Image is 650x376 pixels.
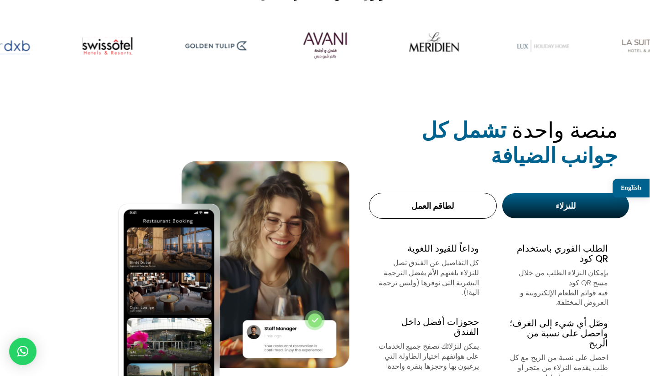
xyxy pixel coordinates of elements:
div: لطاقم العمل [378,201,488,211]
div: بإمكان النزلاء الطلب من خلال مسح QR كود فيه قوائم الطعام الإلكترونية و العروض المختلفة. [506,268,608,307]
div: للنزلاء [510,201,621,211]
p: كل التفاصيل عن الفندق تصل للنزلاء بلغتهم الأم بفضل الترجمة البشرية التي نوفرها (وليس ترجمة الية!). [376,258,478,297]
span: وصّل أي شيء إلى الغرف؛ واحصل على نسبة من الربح [510,317,608,350]
strong: تشمل كل جوانب الضيافة [421,115,618,170]
span: وداعاً للقيود اللغوية [407,242,479,255]
span: منصة واحدة [512,115,618,145]
a: English [613,179,650,197]
div: يمكن لنزلائك تصفح جميع الخدمات على هواتفهم اختيار الطاولة التي يرغبون بها وحجزها بنقرة واحدة! [376,341,478,371]
span: حجوزات أفضل داخل الفندق [401,315,479,338]
span: الطلب الفوري باستخدام QR كود [517,242,608,265]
